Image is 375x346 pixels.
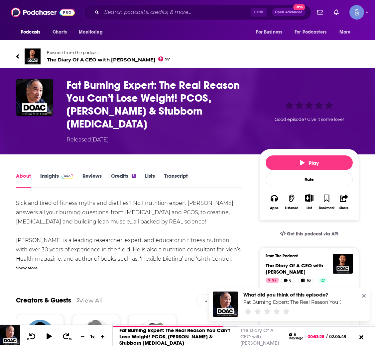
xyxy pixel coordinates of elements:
[293,4,305,10] span: New
[275,226,344,242] a: Get this podcast via API
[266,190,283,214] button: Apps
[331,7,341,18] a: Show notifications dropdown
[16,48,359,64] a: The Diary Of A CEO with Steven BartlettEpisode from the podcastThe Diary Of A CEO with [PERSON_NA...
[53,28,67,37] span: Charts
[16,79,53,116] img: Fat Burning Expert: The Real Reason You Can’t Lose Weight! PCOS, Menopause & Stubborn Belly Fat
[349,5,364,20] button: Show profile menu
[287,231,338,237] span: Get this podcast via API
[213,292,238,317] img: Fat Burning Expert: The Real Reason You Can’t Lose Weight! PCOS, Menopause & Stubborn Belly Fat
[243,292,341,298] div: What did you think of this episode?
[289,333,303,340] div: 8 days ago
[272,277,277,284] span: 97
[48,26,71,39] a: Charts
[62,174,73,179] img: Podchaser Pro
[289,277,291,284] span: 6
[270,206,279,210] div: Apps
[333,254,353,274] img: The Diary Of A CEO with Steven Bartlett
[335,26,359,39] button: open menu
[295,28,326,37] span: For Podcasters
[285,206,299,210] div: Listened
[40,173,73,188] a: InsightsPodchaser Pro
[272,8,306,16] button: Open AdvancedNew
[47,50,170,55] span: Episode from the podcast
[76,297,79,303] div: 3
[119,327,230,346] a: Fat Burning Expert: The Real Reason You Can’t Lose Weight! PCOS, [PERSON_NAME] & Stubborn [MEDICA...
[266,278,279,283] a: 97
[82,173,102,188] a: Reviews
[11,6,75,19] img: Podchaser - Follow, Share and Rate Podcasts
[27,338,29,341] span: 10
[164,173,188,188] a: Transcript
[275,11,303,14] span: Open Advanced
[79,297,103,304] a: View All
[16,296,71,304] a: Creators & Guests
[196,295,242,306] div: Add Creators
[266,254,347,258] h3: From The Podcast
[47,56,170,63] span: The Diary Of A CEO with [PERSON_NAME]
[335,190,353,214] button: Share
[60,332,73,341] button: 30
[83,5,311,20] div: Search podcasts, credits, & more...
[266,155,353,170] button: Play
[145,173,155,188] a: Lists
[266,262,323,275] span: The Diary Of A CEO with [PERSON_NAME]
[307,206,312,210] div: List
[349,5,364,20] span: Logged in as Spiral5-G1
[16,26,49,39] button: open menu
[308,334,326,339] span: 00:53:28
[69,338,71,341] span: 30
[339,28,351,37] span: More
[240,327,279,346] a: The Diary Of A CEO with [PERSON_NAME]
[283,190,300,214] button: Listened
[318,190,335,214] button: Bookmark
[301,190,318,214] div: Show More ButtonList
[26,332,38,341] button: 10
[25,48,41,64] img: The Diary Of A CEO with Steven Bartlett
[327,334,353,339] span: 02:05:49
[87,334,98,339] div: 1 x
[66,79,249,130] h1: Fat Burning Expert: The Real Reason You Can’t Lose Weight! PCOS, Menopause & Stubborn Belly Fat
[16,173,31,188] a: About
[266,173,353,186] div: Rate
[251,26,291,39] button: open menu
[281,278,294,283] a: 6
[111,173,136,188] a: Credits3
[302,194,316,202] button: Show More Button
[307,277,311,284] span: 63
[290,26,336,39] button: open menu
[319,206,334,210] div: Bookmark
[314,7,326,18] a: Show notifications dropdown
[349,5,364,20] img: User Profile
[275,117,344,122] span: Good episode? Give it some love!
[339,206,348,210] div: Share
[266,262,323,275] a: The Diary Of A CEO with Steven Bartlett
[66,136,109,144] div: Released [DATE]
[132,174,136,178] div: 3
[74,26,111,39] button: open menu
[300,160,319,166] span: Play
[165,58,170,61] span: 97
[102,7,251,18] input: Search podcasts, credits, & more...
[21,28,40,37] span: Podcasts
[251,8,267,17] span: Ctrl K
[79,28,102,37] span: Monitoring
[326,334,327,339] span: /
[298,278,314,283] a: 63
[256,28,282,37] span: For Business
